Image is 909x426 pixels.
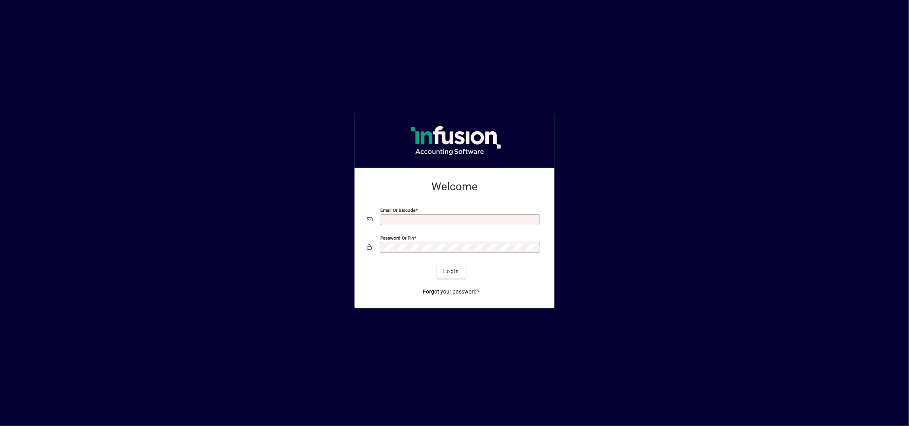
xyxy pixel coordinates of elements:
h2: Welcome [367,180,542,193]
a: Forgot your password? [420,285,483,299]
button: Login [437,265,465,279]
span: Forgot your password? [423,288,480,296]
mat-label: Email or Barcode [380,207,415,213]
span: Login [443,267,459,276]
mat-label: Password or Pin [380,235,414,240]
